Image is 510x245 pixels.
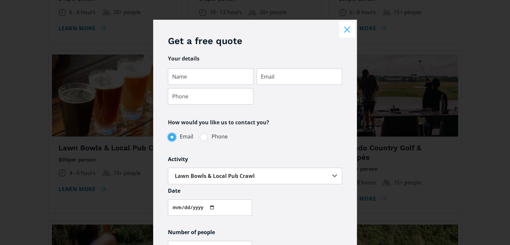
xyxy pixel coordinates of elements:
h6: Number of people [168,229,342,236]
span: Email [180,132,193,141]
h6: Date [168,187,342,194]
legend: Your details [168,54,199,63]
legend: How would you like us to contact you? [168,118,269,127]
input: Name [168,68,253,85]
h3: Get a free quote [168,35,342,47]
input: Phone [168,88,253,105]
button: Close modal [339,21,355,38]
h6: Activity [168,156,342,163]
input: Email [257,68,342,85]
span: Phone [212,132,228,141]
